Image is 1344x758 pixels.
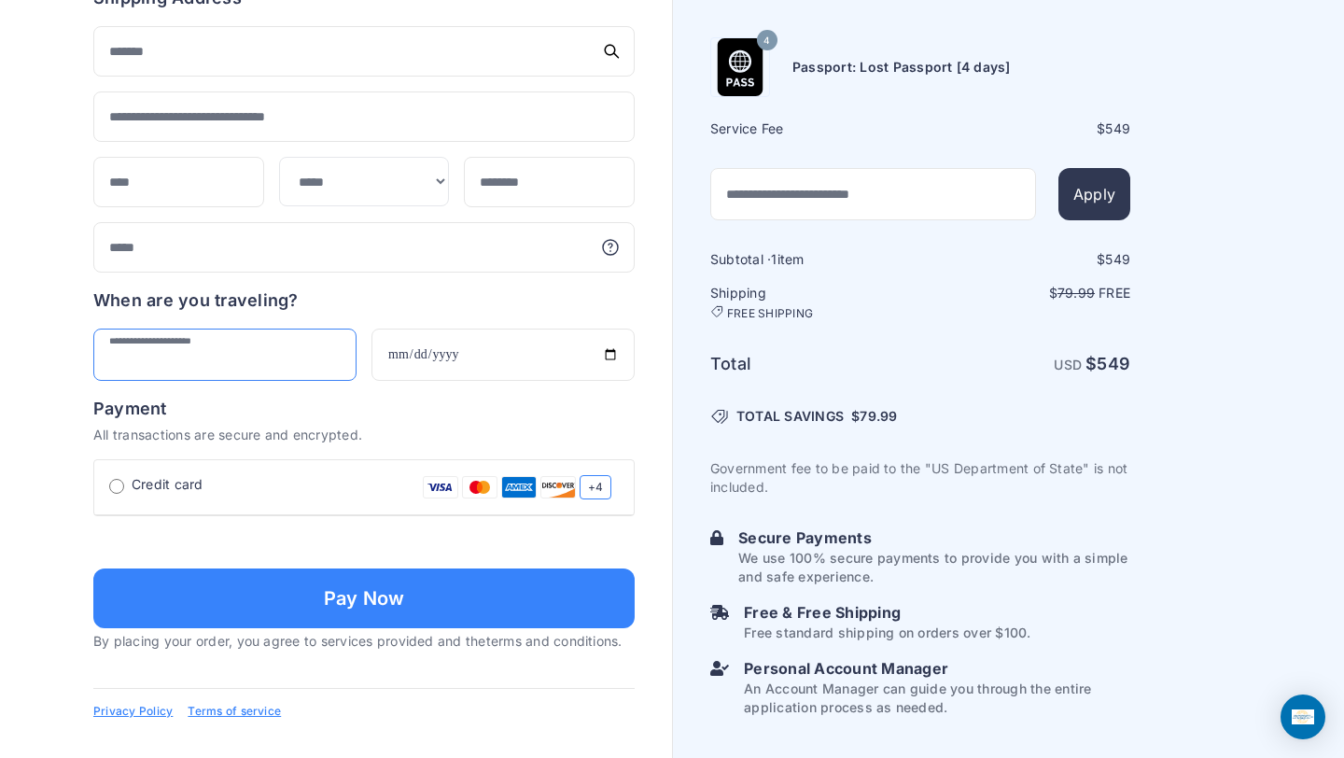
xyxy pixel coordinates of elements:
[93,396,635,422] h6: Payment
[727,306,813,321] span: FREE SHIPPING
[93,632,635,651] p: By placing your order, you agree to services provided and the .
[711,38,769,96] img: Product Name
[771,251,777,267] span: 1
[462,475,497,499] img: Mastercard
[710,119,918,138] h6: Service Fee
[1085,354,1130,373] strong: $
[580,475,611,499] span: +4
[922,284,1130,302] p: $
[188,704,281,719] a: Terms of service
[738,549,1130,586] p: We use 100% secure payments to provide you with a simple and safe experience.
[540,475,576,499] img: Discover
[93,426,635,444] p: All transactions are secure and encrypted.
[1099,285,1130,301] span: Free
[1057,285,1095,301] span: 79.99
[1058,168,1130,220] button: Apply
[93,288,299,314] h6: When are you traveling?
[1105,251,1130,267] span: 549
[860,408,897,424] span: 79.99
[922,119,1130,138] div: $
[710,351,918,377] h6: Total
[851,407,897,426] span: $
[736,407,844,426] span: TOTAL SAVINGS
[93,704,173,719] a: Privacy Policy
[601,238,620,257] svg: More information
[132,475,203,494] span: Credit card
[744,601,1030,624] h6: Free & Free Shipping
[710,250,918,269] h6: Subtotal · item
[423,475,458,499] img: Visa Card
[738,526,1130,549] h6: Secure Payments
[744,624,1030,642] p: Free standard shipping on orders over $100.
[1281,695,1325,739] div: Open Intercom Messenger
[710,459,1130,497] p: Government fee to be paid to the "US Department of State" is not included.
[1097,354,1130,373] span: 549
[763,28,770,52] span: 4
[792,58,1011,77] h6: Passport: Lost Passport [4 days]
[93,568,635,628] button: Pay Now
[1054,357,1082,372] span: USD
[744,657,1130,680] h6: Personal Account Manager
[486,633,619,649] a: terms and conditions
[501,475,537,499] img: Amex
[744,680,1130,717] p: An Account Manager can guide you through the entire application process as needed.
[1105,120,1130,136] span: 549
[710,284,918,321] h6: Shipping
[922,250,1130,269] div: $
